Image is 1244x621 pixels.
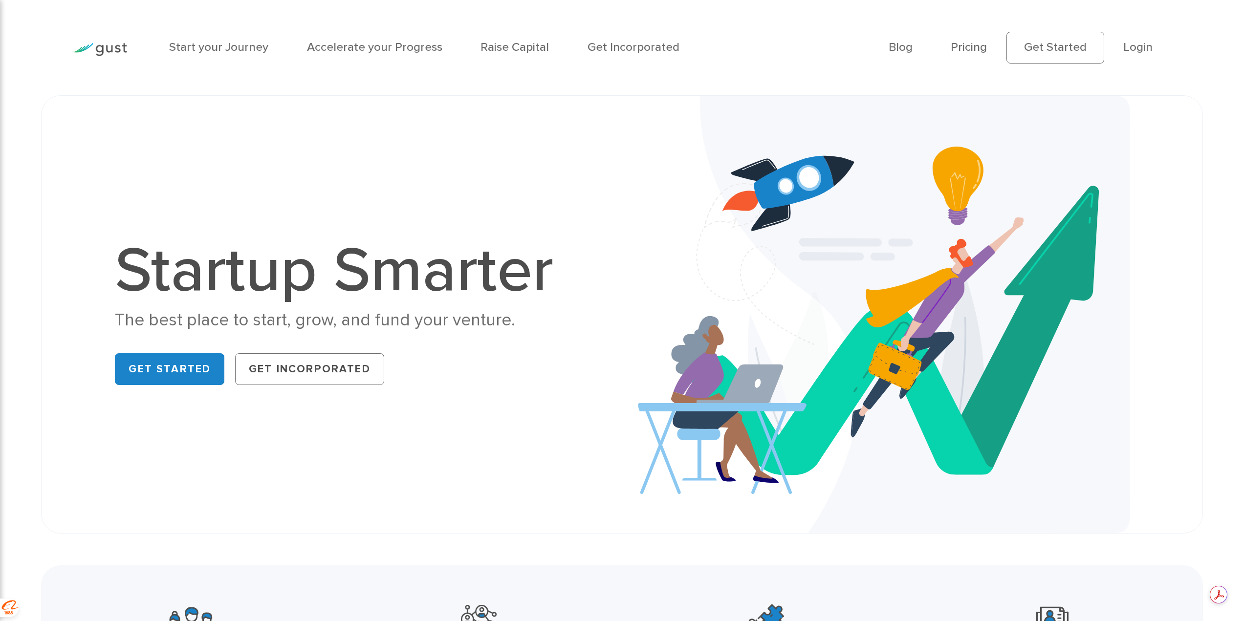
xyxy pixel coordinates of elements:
a: Accelerate your Progress [307,40,442,54]
h1: Startup Smarter [115,239,571,302]
a: Raise Capital [480,40,549,54]
a: Start your Journey [169,40,268,54]
a: Login [1123,40,1153,54]
a: Get Started [1006,32,1104,63]
img: Gust Logo [72,43,127,56]
a: Get Incorporated [588,40,679,54]
a: Get Started [115,353,224,385]
a: Blog [889,40,913,54]
a: Get Incorporated [235,353,384,385]
img: Startup Smarter Hero [638,96,1130,533]
a: Pricing [951,40,987,54]
div: The best place to start, grow, and fund your venture. [115,309,571,332]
